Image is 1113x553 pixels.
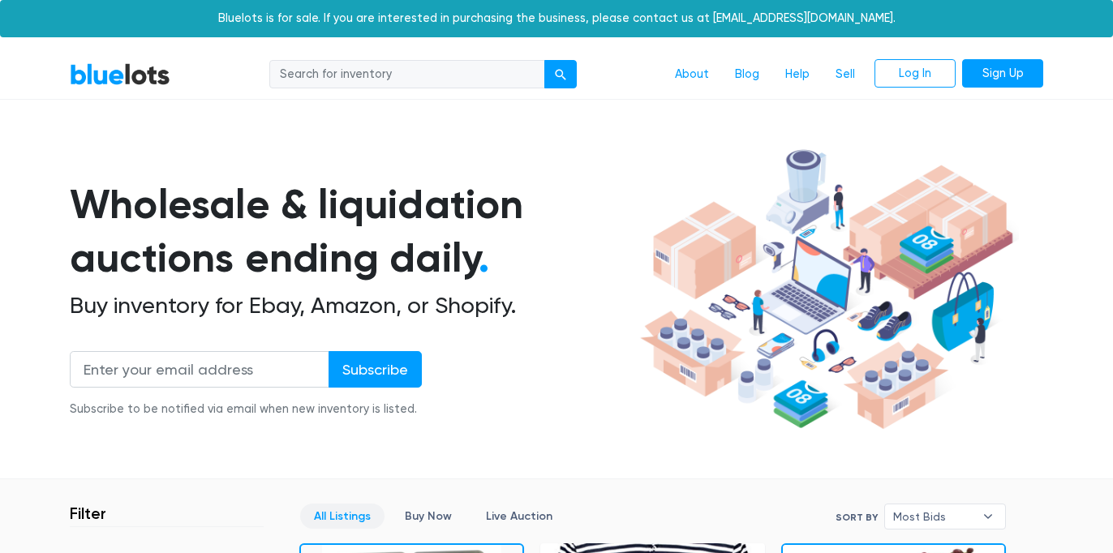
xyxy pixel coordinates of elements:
a: Sell [823,59,868,90]
label: Sort By [836,510,878,525]
a: All Listings [300,504,385,529]
input: Subscribe [329,351,422,388]
b: ▾ [971,504,1005,529]
span: Most Bids [893,504,974,529]
h3: Filter [70,504,106,523]
h1: Wholesale & liquidation auctions ending daily [70,178,634,285]
input: Search for inventory [269,60,545,89]
a: BlueLots [70,62,170,86]
a: Live Auction [472,504,566,529]
a: About [662,59,722,90]
a: Buy Now [391,504,466,529]
input: Enter your email address [70,351,329,388]
a: Sign Up [962,59,1043,88]
a: Help [772,59,823,90]
span: . [479,234,489,282]
a: Blog [722,59,772,90]
img: hero-ee84e7d0318cb26816c560f6b4441b76977f77a177738b4e94f68c95b2b83dbb.png [634,142,1019,437]
a: Log In [874,59,956,88]
div: Subscribe to be notified via email when new inventory is listed. [70,401,422,418]
h2: Buy inventory for Ebay, Amazon, or Shopify. [70,292,634,319]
